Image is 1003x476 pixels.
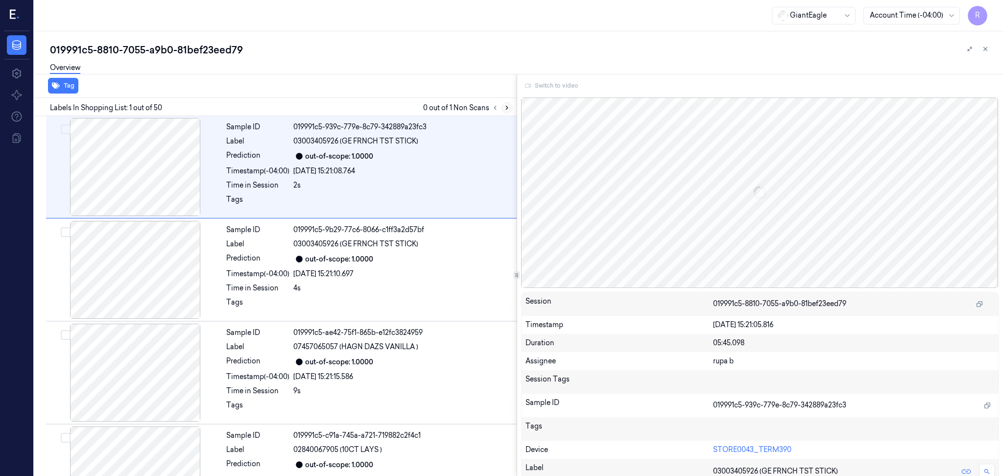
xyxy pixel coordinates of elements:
[226,400,289,416] div: Tags
[525,421,713,437] div: Tags
[525,338,713,348] div: Duration
[226,430,289,441] div: Sample ID
[226,459,289,471] div: Prediction
[226,194,289,210] div: Tags
[226,239,289,249] div: Label
[713,400,846,410] span: 019991c5-939c-779e-8c79-342889a23fc3
[226,328,289,338] div: Sample ID
[226,283,289,293] div: Time in Session
[305,357,373,367] div: out-of-scope: 1.0000
[293,239,418,249] span: 03003405926 (GE FRNCH TST STICK)
[713,338,995,348] div: 05:45.098
[293,136,418,146] span: 03003405926 (GE FRNCH TST STICK)
[713,299,846,309] span: 019991c5-8810-7055-a9b0-81bef23eed79
[713,320,995,330] div: [DATE] 15:21:05.816
[525,374,713,390] div: Session Tags
[293,180,511,190] div: 2s
[713,445,995,455] div: STORE0043_TERM390
[293,342,418,352] span: 07457065057 (HAGN DAZS VANILLA )
[525,356,713,366] div: Assignee
[525,445,713,455] div: Device
[226,269,289,279] div: Timestamp (-04:00)
[293,283,511,293] div: 4s
[50,43,995,57] div: 019991c5-8810-7055-a9b0-81bef23eed79
[305,460,373,470] div: out-of-scope: 1.0000
[226,180,289,190] div: Time in Session
[226,445,289,455] div: Label
[293,386,511,396] div: 9s
[293,372,511,382] div: [DATE] 15:21:15.586
[226,225,289,235] div: Sample ID
[226,122,289,132] div: Sample ID
[525,320,713,330] div: Timestamp
[48,78,78,94] button: Tag
[305,151,373,162] div: out-of-scope: 1.0000
[61,124,71,134] button: Select row
[293,430,511,441] div: 019991c5-c91a-745a-a721-719882c2f4c1
[423,102,513,114] span: 0 out of 1 Non Scans
[50,103,162,113] span: Labels In Shopping List: 1 out of 50
[293,445,382,455] span: 02840067905 (10CT LAYS )
[525,296,713,312] div: Session
[226,166,289,176] div: Timestamp (-04:00)
[713,356,995,366] div: rupa b
[226,136,289,146] div: Label
[293,328,511,338] div: 019991c5-ae42-75f1-865b-e12fc3824959
[293,166,511,176] div: [DATE] 15:21:08.764
[61,227,71,237] button: Select row
[61,330,71,340] button: Select row
[50,63,80,74] a: Overview
[293,269,511,279] div: [DATE] 15:21:10.697
[293,225,511,235] div: 019991c5-9b29-77c6-8066-c1ff3a2d57bf
[226,372,289,382] div: Timestamp (-04:00)
[226,386,289,396] div: Time in Session
[293,122,511,132] div: 019991c5-939c-779e-8c79-342889a23fc3
[226,253,289,265] div: Prediction
[226,356,289,368] div: Prediction
[226,297,289,313] div: Tags
[968,6,987,25] button: R
[226,150,289,162] div: Prediction
[226,342,289,352] div: Label
[305,254,373,264] div: out-of-scope: 1.0000
[525,398,713,413] div: Sample ID
[61,433,71,443] button: Select row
